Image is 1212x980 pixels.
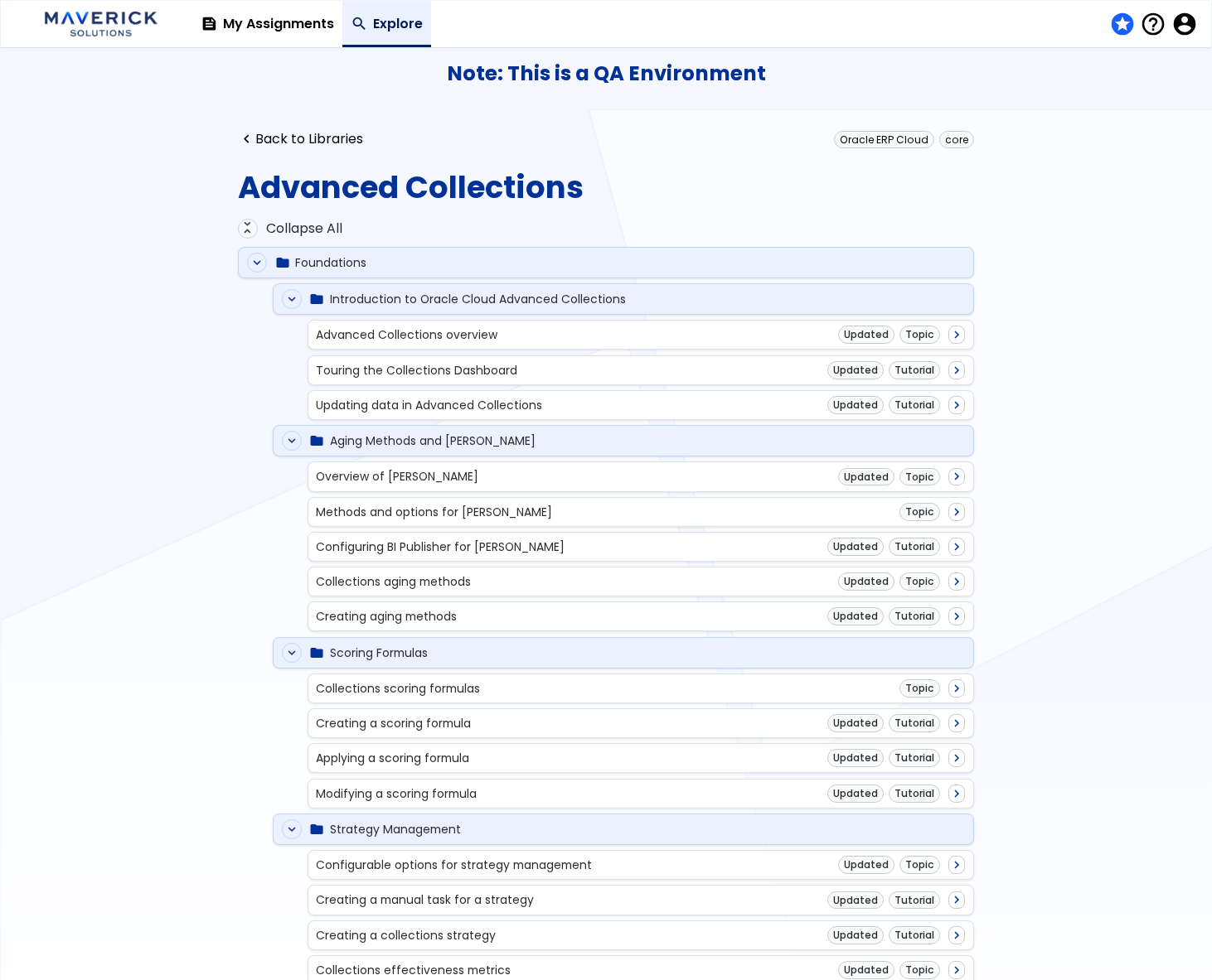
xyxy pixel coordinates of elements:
div: Updated [838,856,894,874]
a: Updating data in Advanced CollectionsUpdatedTutorialnavigate_next [308,390,975,420]
div: Updated [827,538,884,556]
span: Aging Methods and [PERSON_NAME] [330,434,536,447]
a: Modifying a scoring formulaUpdatedTutorialnavigate_next [308,779,975,809]
span: Foundations [295,256,366,269]
div: Applying a scoring formula [316,751,469,765]
div: Methods and options for [PERSON_NAME] [316,505,552,519]
a: Creating a manual task for a strategyUpdatedTutorialnavigate_next [308,885,975,915]
div: Oracle ERP Cloud [834,131,934,149]
span: Scoring Formulas [330,646,428,659]
div: Touring the Collections Dashboard [316,364,517,377]
a: Creating a collections strategyUpdatedTutorialnavigate_next [308,920,975,950]
button: Help [1140,12,1171,36]
span: folder [309,646,324,659]
span: navigate_next [949,858,964,871]
span: unfold_less [239,220,256,236]
h1: Advanced Collections [238,170,974,205]
div: Updated [827,714,884,732]
span: navigate_next [949,610,964,623]
div: Tutorial [889,396,940,414]
span: expand_more [284,434,299,447]
span: stars [1109,12,1132,36]
span: folder [275,256,290,269]
a: Configuring BI Publisher for [PERSON_NAME]UpdatedTutorialnavigate_next [308,532,975,562]
span: navigate_next [949,963,964,977]
span: expand_more [284,292,299,306]
span: navigate_next [949,540,964,553]
div: Updated [838,326,894,344]
button: Account [1171,12,1195,36]
div: Updated [838,572,894,591]
a: Touring the Collections DashboardUpdatedTutorialnavigate_next [308,355,975,385]
div: Updated [827,891,884,910]
a: Collections scoring formulasTopicnavigate_next [308,673,975,703]
div: Collections effectiveness metrics [316,963,511,977]
span: folder [309,292,324,306]
div: Updated [827,607,884,625]
div: Collapse All [238,219,974,239]
span: search [351,17,368,32]
span: help [1140,12,1163,36]
div: Tutorial [889,714,940,732]
div: Updated [838,468,894,486]
span: navigate_next [949,787,964,800]
div: Tutorial [889,361,940,379]
nav: Navigation Links [192,1,1203,47]
span: navigate_next [949,893,964,906]
div: Topic [899,856,940,874]
a: unfold_lessCollapse All [238,219,974,239]
span: expand_more [284,646,299,659]
a: Applying a scoring formulaUpdatedTutorialnavigate_next [308,743,975,773]
div: Configuring BI Publisher for [PERSON_NAME] [316,540,565,553]
div: Creating aging methods [316,610,457,623]
span: Introduction to Oracle Cloud Advanced Collections [330,292,626,306]
div: Tutorial [889,784,940,803]
a: Advanced Collections overviewUpdatedTopicnavigate_next [308,320,975,350]
a: navigate_beforeBack to Libraries [238,132,363,147]
span: expand_more [250,256,264,269]
div: Topic [899,326,940,344]
div: Updated [827,784,884,803]
div: Updated [838,961,894,979]
div: Tutorial [889,538,940,556]
div: Updated [827,361,884,379]
span: navigate_next [949,682,964,695]
div: Updating data in Advanced Collections [316,398,542,412]
div: Tutorial [889,607,940,625]
a: Configurable options for strategy managementUpdatedTopicnavigate_next [308,850,975,880]
div: Topic [899,961,940,979]
div: Creating a manual task for a strategy [316,893,534,906]
div: Topic [899,503,940,521]
div: Configurable options for strategy management [316,858,592,871]
span: navigate_next [949,751,964,765]
a: Creating a scoring formulaUpdatedTutorialnavigate_next [308,708,975,738]
span: feed [201,17,218,32]
span: account [1171,12,1195,36]
div: Topic [899,572,940,591]
div: Updated [827,749,884,767]
span: folder [309,823,324,836]
a: Creating aging methodsUpdatedTutorialnavigate_next [308,601,975,631]
span: navigate_next [949,505,964,519]
span: navigate_next [949,575,964,588]
a: Overview of [PERSON_NAME]UpdatedTopicnavigate_next [308,461,975,491]
div: Modifying a scoring formula [316,787,477,800]
a: My Assignments [192,1,342,47]
span: folder [309,434,324,447]
button: stars [1109,7,1141,41]
span: Strategy Management [330,823,461,836]
a: Explore [342,1,431,47]
div: Topic [899,679,940,698]
h3: Note: This is a QA Environment [1,62,1211,85]
span: navigate_next [949,398,964,412]
a: Methods and options for [PERSON_NAME]Topicnavigate_next [308,497,975,527]
div: Tutorial [889,926,940,944]
span: navigate_next [949,470,964,483]
div: Updated [827,926,884,944]
div: Topic [899,468,940,486]
div: Updated [827,396,884,414]
div: Tutorial [889,749,940,767]
div: Creating a scoring formula [316,717,471,730]
span: navigate_next [949,364,964,377]
div: Tutorial [889,891,940,910]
